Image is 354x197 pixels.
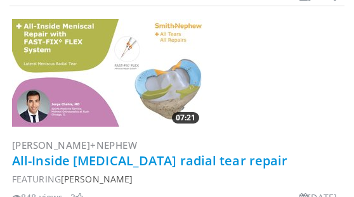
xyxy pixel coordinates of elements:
[12,19,202,127] img: c86a3304-9198-43f0-96be-d6f8d7407bb4.300x170_q85_crop-smart_upscale.jpg
[12,172,342,186] div: FEATURING
[172,112,199,124] span: 07:21
[12,152,287,169] a: All-Inside [MEDICAL_DATA] radial tear repair
[61,173,133,185] a: [PERSON_NAME]
[12,19,202,127] a: 07:21
[12,139,137,151] a: [PERSON_NAME]+Nephew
